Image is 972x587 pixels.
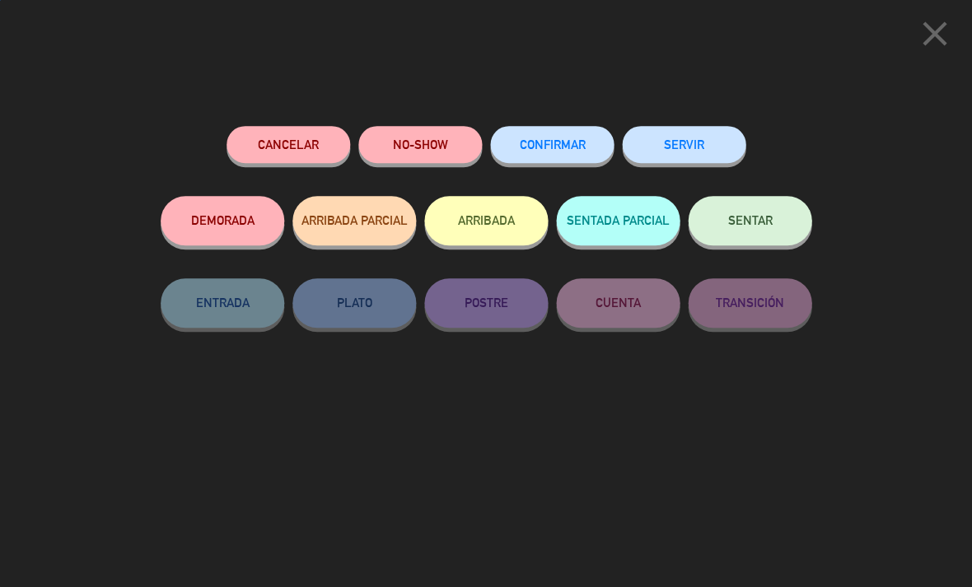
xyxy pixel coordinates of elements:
button: close [909,12,960,61]
button: Cancelar [227,126,350,163]
button: ARRIBADA [424,196,548,245]
button: TRANSICIÓN [688,278,811,328]
button: SERVIR [622,126,745,163]
button: CONFIRMAR [490,126,614,163]
button: PLATO [292,278,416,328]
button: ARRIBADA PARCIAL [292,196,416,245]
button: CUENTA [556,278,680,328]
button: SENTAR [688,196,811,245]
button: SENTADA PARCIAL [556,196,680,245]
button: ENTRADA [161,278,284,328]
button: POSTRE [424,278,548,328]
button: NO-SHOW [358,126,482,163]
span: ARRIBADA PARCIAL [301,213,408,227]
span: SENTAR [727,213,772,227]
span: CONFIRMAR [519,137,585,151]
button: DEMORADA [161,196,284,245]
i: close [914,13,955,54]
